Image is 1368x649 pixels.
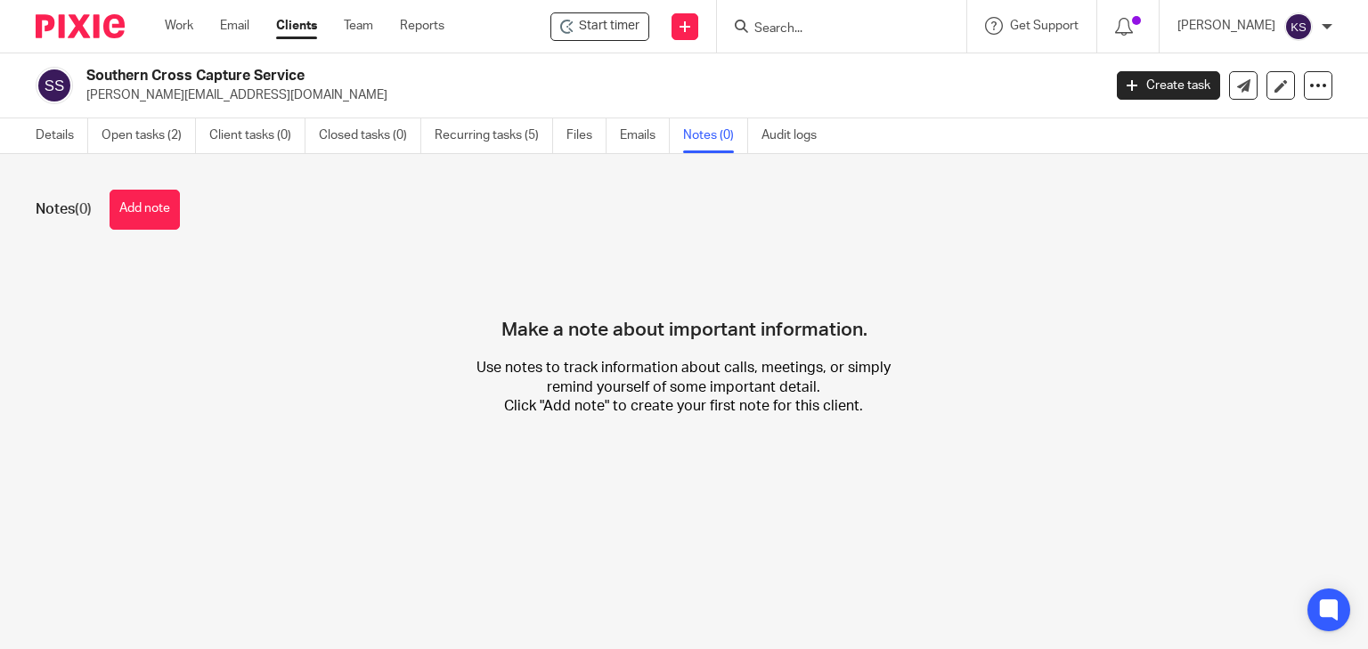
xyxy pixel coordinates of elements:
h2: Southern Cross Capture Service [86,67,890,85]
a: Recurring tasks (5) [435,118,553,153]
span: (0) [75,202,92,216]
h1: Notes [36,200,92,219]
div: Southern Cross Capture Service [550,12,649,41]
a: Reports [400,17,444,35]
a: Closed tasks (0) [319,118,421,153]
a: Emails [620,118,670,153]
a: Files [566,118,607,153]
input: Search [753,21,913,37]
p: [PERSON_NAME] [1177,17,1275,35]
a: Audit logs [761,118,830,153]
span: Start timer [579,17,639,36]
a: Client tasks (0) [209,118,305,153]
a: Email [220,17,249,35]
a: Open tasks (2) [102,118,196,153]
button: Add note [110,190,180,230]
a: Details [36,118,88,153]
img: svg%3E [36,67,73,104]
span: Get Support [1010,20,1079,32]
a: Clients [276,17,317,35]
a: Work [165,17,193,35]
img: Pixie [36,14,125,38]
img: svg%3E [1284,12,1313,41]
a: Notes (0) [683,118,748,153]
a: Team [344,17,373,35]
p: Use notes to track information about calls, meetings, or simply remind yourself of some important... [468,359,900,416]
h4: Make a note about important information. [501,256,867,342]
a: Create task [1117,71,1220,100]
p: [PERSON_NAME][EMAIL_ADDRESS][DOMAIN_NAME] [86,86,1090,104]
